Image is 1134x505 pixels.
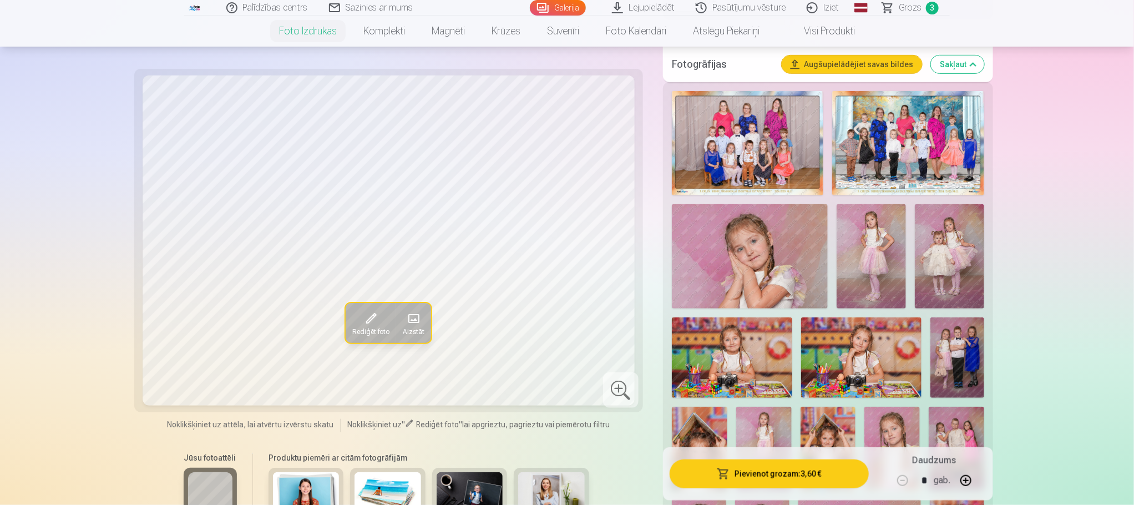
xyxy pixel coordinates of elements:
[593,16,680,47] a: Foto kalendāri
[931,55,984,73] button: Sakļaut
[402,420,405,429] span: "
[396,303,431,343] button: Aizstāt
[926,2,939,14] span: 3
[913,454,956,467] h5: Daudzums
[782,55,922,73] button: Augšupielādējiet savas bildes
[899,1,922,14] span: Grozs
[403,327,424,336] span: Aizstāt
[934,467,950,494] div: gab.
[462,420,610,429] span: lai apgrieztu, pagrieztu vai piemērotu filtru
[264,452,594,463] h6: Produktu piemēri ar citām fotogrāfijām
[347,420,402,429] span: Noklikšķiniet uz
[670,459,869,488] button: Pievienot grozam:3,60 €
[352,327,389,336] span: Rediģēt foto
[672,57,773,72] h5: Fotogrāfijas
[184,452,237,463] h6: Jūsu fotoattēli
[534,16,593,47] a: Suvenīri
[350,16,418,47] a: Komplekti
[773,16,868,47] a: Visi produkti
[266,16,350,47] a: Foto izdrukas
[418,16,478,47] a: Magnēti
[416,420,459,429] span: Rediģēt foto
[459,420,462,429] span: "
[167,419,333,430] span: Noklikšķiniet uz attēla, lai atvērtu izvērstu skatu
[189,4,201,11] img: /fa1
[680,16,773,47] a: Atslēgu piekariņi
[478,16,534,47] a: Krūzes
[346,303,396,343] button: Rediģēt foto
